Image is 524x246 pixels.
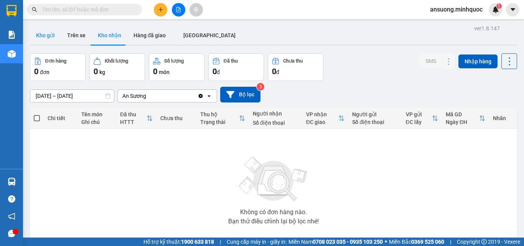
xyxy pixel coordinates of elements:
button: SMS [419,54,442,68]
button: Trên xe [61,26,92,45]
div: VP nhận [306,111,339,117]
svg: Clear value [198,93,204,99]
span: Miền Bắc [389,238,444,246]
div: Trạng thái [200,119,239,125]
span: plus [158,7,163,12]
div: Người gửi [352,111,398,117]
th: Toggle SortBy [302,108,349,129]
img: warehouse-icon [8,178,16,186]
div: Người nhận [253,111,298,117]
span: aim [193,7,199,12]
div: Ghi chú [81,119,112,125]
button: Khối lượng0kg [89,53,145,81]
button: Kho nhận [92,26,127,45]
th: Toggle SortBy [402,108,442,129]
span: [GEOGRAPHIC_DATA] [183,32,236,38]
button: Đơn hàng0đơn [30,53,86,81]
span: đ [217,69,220,75]
li: 649 [PERSON_NAME], Phường Kon Tum [72,19,321,28]
button: Số lượng0món [149,53,204,81]
span: message [8,230,15,237]
th: Toggle SortBy [442,108,489,129]
span: | [450,238,451,246]
button: Đã thu0đ [208,53,264,81]
span: Miền Nam [288,238,383,246]
div: Số điện thoại [253,120,298,126]
button: Hàng đã giao [127,26,172,45]
span: ansuong.minhquoc [424,5,489,14]
span: caret-down [509,6,516,13]
span: | [220,238,221,246]
div: Số điện thoại [352,119,398,125]
img: svg+xml;base64,PHN2ZyBjbGFzcz0ibGlzdC1wbHVnX19zdmciIHhtbG5zPSJodHRwOi8vd3d3LnczLm9yZy8yMDAwL3N2Zy... [235,152,312,206]
span: notification [8,213,15,220]
span: search [32,7,37,12]
div: Đã thu [224,58,238,64]
div: Số lượng [164,58,184,64]
strong: 0369 525 060 [411,239,444,245]
div: HTTT [120,119,147,125]
strong: 1900 633 818 [181,239,214,245]
div: Đã thu [120,111,147,117]
span: Cung cấp máy in - giấy in: [227,238,287,246]
div: Chi tiết [48,115,74,121]
span: 0 [94,67,98,76]
div: ĐC lấy [406,119,432,125]
img: icon-new-feature [492,6,499,13]
input: Tìm tên, số ĐT hoặc mã đơn [42,5,133,14]
div: ĐC giao [306,119,339,125]
div: An Sương [122,92,146,100]
span: 0 [272,67,276,76]
strong: 0708 023 035 - 0935 103 250 [313,239,383,245]
div: ver 1.8.147 [474,24,500,33]
sup: 1 [496,3,502,9]
div: VP gửi [406,111,432,117]
button: caret-down [506,3,519,17]
button: plus [154,3,167,17]
li: Hotline: 0846.855.855, [PHONE_NUMBER] [72,28,321,38]
button: Bộ lọc [220,87,260,102]
span: ⚪️ [385,240,387,243]
input: Select a date range. [30,90,114,102]
span: đơn [40,69,49,75]
img: logo.jpg [10,10,48,48]
th: Toggle SortBy [116,108,157,129]
span: 0 [153,67,157,76]
div: Đơn hàng [45,58,66,64]
div: Ngày ĐH [446,119,479,125]
span: copyright [481,239,487,244]
div: Thu hộ [200,111,239,117]
span: 1 [498,3,500,9]
div: Nhãn [493,115,513,121]
div: Tên món [81,111,112,117]
span: món [159,69,170,75]
input: Selected An Sương. [147,92,148,100]
div: Khối lượng [105,58,128,64]
div: Chưa thu [283,58,303,64]
sup: 3 [257,83,264,91]
button: Kho gửi [30,26,61,45]
b: GỬI : An Sương [10,56,83,68]
div: Bạn thử điều chỉnh lại bộ lọc nhé! [228,218,319,225]
button: Nhập hàng [458,54,498,68]
span: 0 [213,67,217,76]
span: 0 [34,67,38,76]
button: file-add [172,3,185,17]
span: Hỗ trợ kỹ thuật: [143,238,214,246]
button: aim [189,3,203,17]
img: warehouse-icon [8,50,16,58]
th: Toggle SortBy [196,108,249,129]
button: Chưa thu0đ [268,53,323,81]
div: Không có đơn hàng nào. [240,209,307,215]
img: logo-vxr [7,5,16,17]
span: kg [99,69,105,75]
svg: open [206,93,212,99]
img: solution-icon [8,31,16,39]
span: đ [276,69,279,75]
span: question-circle [8,195,15,203]
span: file-add [176,7,181,12]
div: Mã GD [446,111,479,117]
div: Chưa thu [160,115,193,121]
